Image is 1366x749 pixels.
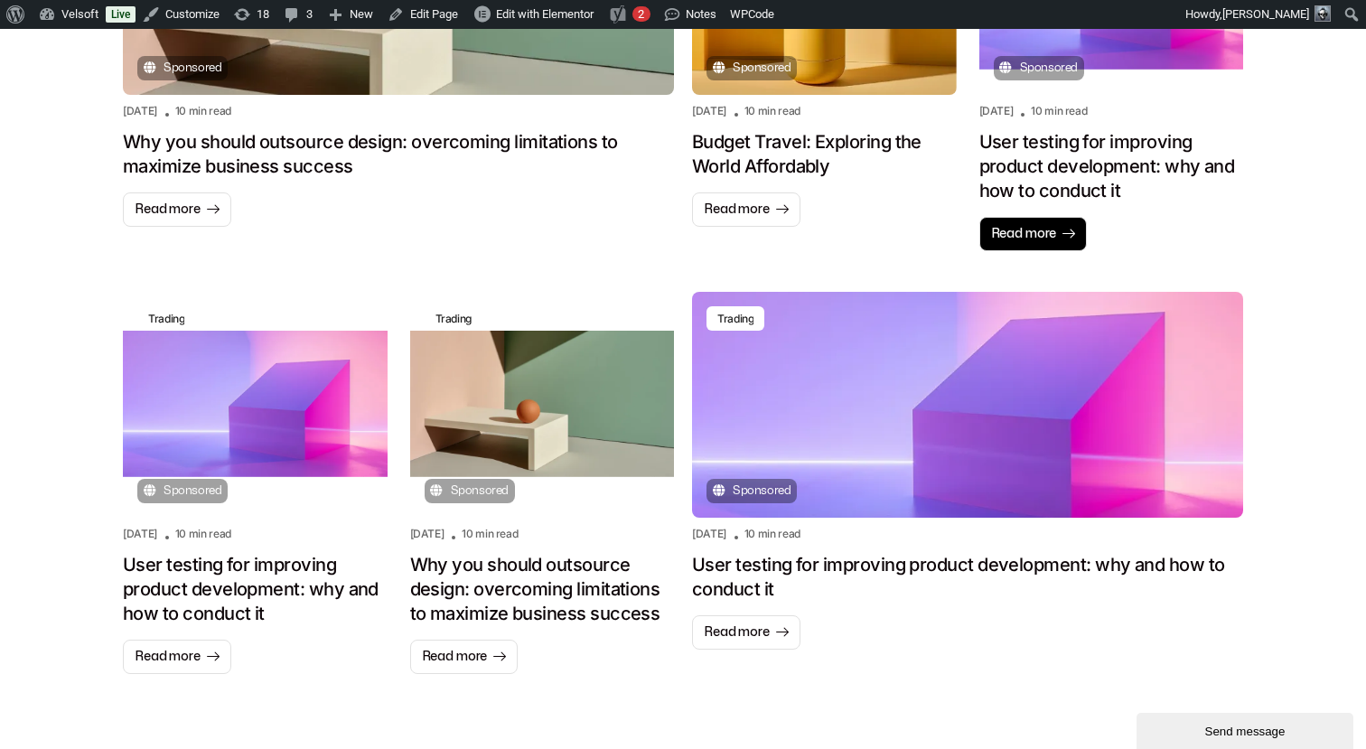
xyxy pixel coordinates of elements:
[1222,7,1309,21] span: [PERSON_NAME]
[159,56,221,80] span: Sponsored
[123,192,231,227] a: Read more
[175,104,231,118] h2: 10 min read
[123,130,674,179] h1: Why you should outsource design: overcoming limitations to maximize business success
[123,553,388,626] h1: User testing for improving product development: why and how to conduct it
[123,527,157,541] h2: [DATE]
[496,7,594,21] span: Edit with Elementor
[106,6,136,23] a: Live
[410,527,444,541] h2: [DATE]
[991,225,1057,243] span: Read more
[123,104,157,118] h2: [DATE]
[692,553,1243,602] h1: User testing for improving product development: why and how to conduct it
[692,104,726,118] h2: [DATE]
[638,7,644,21] span: 2
[692,192,800,227] a: Read more
[462,527,518,541] h2: 10 min read
[717,312,753,325] div: Trading
[148,312,184,325] div: Trading
[704,201,770,219] span: Read more
[704,623,770,641] span: Read more
[728,479,791,503] span: Sponsored
[979,104,1014,118] h2: [DATE]
[692,527,726,541] h2: [DATE]
[1015,56,1078,80] span: Sponsored
[692,130,957,179] h1: Budget Travel: Exploring the World Affordably
[692,615,800,650] a: Read more
[410,553,675,626] h1: Why you should outsource design: overcoming limitations to maximize business success
[446,479,509,503] span: Sponsored
[744,527,800,541] h2: 10 min read
[728,56,791,80] span: Sponsored
[175,527,231,541] h2: 10 min read
[1137,709,1357,749] iframe: chat widget
[159,479,221,503] span: Sponsored
[979,130,1244,203] h1: User testing for improving product development: why and how to conduct it
[744,104,800,118] h2: 10 min read
[135,648,201,666] span: Read more
[1031,104,1087,118] h2: 10 min read
[435,312,472,325] div: Trading
[979,217,1088,251] a: Read more
[422,648,488,666] span: Read more
[410,640,519,674] a: Read more
[135,201,201,219] span: Read more
[123,640,231,674] a: Read more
